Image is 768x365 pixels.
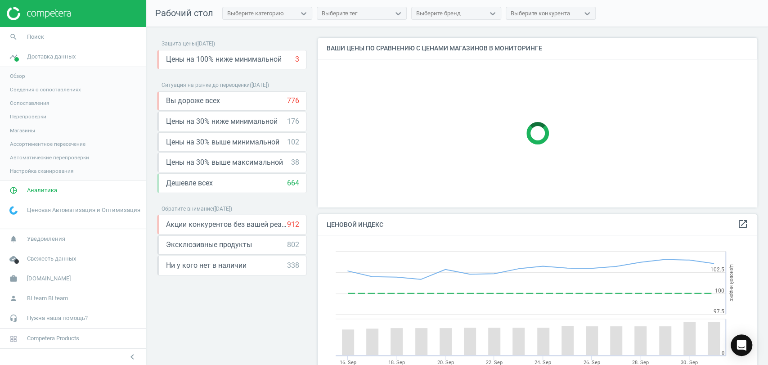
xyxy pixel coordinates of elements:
div: 338 [287,261,299,270]
span: Эксклюзивные продукты [166,240,252,250]
span: Цены на 30% выше максимальной [166,158,283,167]
div: 3 [295,54,299,64]
span: Рабочий стол [155,8,213,18]
div: 38 [291,158,299,167]
i: person [5,290,22,307]
span: BI team BI team [27,294,68,302]
span: Магазины [10,127,35,134]
span: Нужна наша помощь? [27,314,88,322]
i: work [5,270,22,287]
h4: Ценовой индекс [318,214,757,235]
span: Акции конкурентов без вашей реакции [166,220,287,230]
span: Поиск [27,33,44,41]
img: wGWNvw8QSZomAAAAABJRU5ErkJggg== [9,206,18,215]
div: Выберите конкурента [511,9,570,18]
span: Цены на 30% ниже минимальной [166,117,278,126]
span: Вы дороже всех [166,96,220,106]
div: 912 [287,220,299,230]
div: 176 [287,117,299,126]
span: Сведения о сопоставлениях [10,86,81,93]
div: Выберите категорию [227,9,284,18]
span: Цены на 30% выше минимальной [166,137,279,147]
div: Выберите тег [322,9,357,18]
button: chevron_left [121,351,144,363]
img: ajHJNr6hYgQAAAAASUVORK5CYII= [7,7,71,20]
span: [DOMAIN_NAME] [27,275,71,283]
span: Competera Products [27,334,79,342]
span: Обратите внимание [162,206,213,212]
text: 100 [715,288,724,294]
span: Настройка сканирования [10,167,73,175]
i: open_in_new [737,219,748,230]
text: 97.5 [714,308,724,315]
i: chevron_left [127,351,138,362]
span: Уведомления [27,235,65,243]
span: Доставка данных [27,53,76,61]
i: pie_chart_outlined [5,182,22,199]
div: 802 [287,240,299,250]
div: 102 [287,137,299,147]
span: ( [DATE] ) [196,41,215,47]
span: Ни у кого нет в наличии [166,261,247,270]
span: Сопоставления [10,99,49,107]
span: Ассортиментное пересечение [10,140,85,148]
span: Цены на 100% ниже минимальной [166,54,282,64]
span: Аналитика [27,186,57,194]
span: Обзор [10,72,25,80]
i: headset_mic [5,310,22,327]
span: Ценовая Автоматизация и Оптимизация [27,206,140,214]
h4: Ваши цены по сравнению с ценами магазинов в мониторинге [318,38,757,59]
div: Open Intercom Messenger [731,334,752,356]
tspan: Ценовой индекс [729,264,735,302]
div: 664 [287,178,299,188]
span: Свежесть данных [27,255,76,263]
span: Дешевле всех [166,178,213,188]
span: Автоматические перепроверки [10,154,89,161]
i: notifications [5,230,22,248]
span: Ситуация на рынке до переоценки [162,82,250,88]
span: Защита цены [162,41,196,47]
span: ( [DATE] ) [250,82,269,88]
text: 0 [722,350,724,356]
div: Выберите бренд [416,9,461,18]
div: 776 [287,96,299,106]
text: 102.5 [710,266,724,273]
i: cloud_done [5,250,22,267]
span: ( [DATE] ) [213,206,232,212]
i: search [5,28,22,45]
a: open_in_new [737,219,748,230]
i: timeline [5,48,22,65]
span: Перепроверки [10,113,46,120]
